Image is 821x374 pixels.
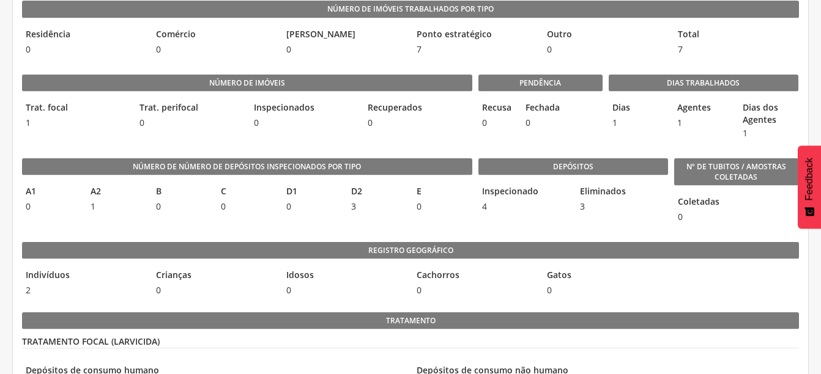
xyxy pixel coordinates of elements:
[674,117,732,129] span: 1
[478,158,668,175] legend: Depósitos
[522,117,559,129] span: 0
[804,158,815,200] span: Feedback
[152,284,277,296] span: 0
[413,284,537,296] span: 0
[364,117,472,129] span: 0
[22,158,472,175] legend: Número de Número de Depósitos Inspecionados por Tipo
[739,127,798,139] span: 1
[22,185,81,199] legend: A1
[22,1,799,18] legend: Número de Imóveis Trabalhados por Tipo
[798,145,821,229] button: Feedback - Mostrar pesquisa
[543,28,667,42] legend: Outro
[22,284,146,296] span: 2
[674,28,798,42] legend: Total
[22,312,799,329] legend: Tratamento
[283,269,407,283] legend: Idosos
[22,269,146,283] legend: Indivíduos
[609,117,667,129] span: 1
[413,43,537,56] span: 7
[478,200,570,213] span: 4
[609,101,667,116] legend: Dias
[576,200,668,213] span: 3
[522,101,559,116] legend: Fechada
[283,43,407,56] span: 0
[543,284,667,296] span: 0
[543,269,667,283] legend: Gatos
[674,101,732,116] legend: Agentes
[347,200,406,213] span: 3
[152,269,277,283] legend: Crianças
[136,117,243,129] span: 0
[22,117,130,129] span: 1
[136,101,243,116] legend: Trat. perifocal
[250,101,358,116] legend: Inspecionados
[22,242,799,259] legend: Registro geográfico
[739,101,798,126] legend: Dias dos Agentes
[543,43,667,56] span: 0
[478,101,516,116] legend: Recusa
[22,335,799,348] legend: TRATAMENTO FOCAL (LARVICIDA)
[478,75,603,92] legend: Pendência
[364,101,472,116] legend: Recuperados
[283,284,407,296] span: 0
[413,200,472,213] span: 0
[609,75,798,92] legend: Dias Trabalhados
[22,28,146,42] legend: Residência
[250,117,358,129] span: 0
[22,200,81,213] span: 0
[22,101,130,116] legend: Trat. focal
[283,200,341,213] span: 0
[478,117,516,129] span: 0
[152,28,277,42] legend: Comércio
[152,43,277,56] span: 0
[87,200,146,213] span: 1
[413,269,537,283] legend: Cachorros
[283,28,407,42] legend: [PERSON_NAME]
[413,185,472,199] legend: E
[413,28,537,42] legend: Ponto estratégico
[217,200,276,213] span: 0
[152,185,211,199] legend: B
[22,43,146,56] span: 0
[87,185,146,199] legend: A2
[674,43,798,56] span: 7
[674,211,682,223] span: 0
[152,200,211,213] span: 0
[478,185,570,199] legend: Inspecionado
[22,75,472,92] legend: Número de imóveis
[283,185,341,199] legend: D1
[674,196,682,210] legend: Coletadas
[674,158,798,186] legend: Nº de Tubitos / Amostras coletadas
[217,185,276,199] legend: C
[576,185,668,199] legend: Eliminados
[347,185,406,199] legend: D2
